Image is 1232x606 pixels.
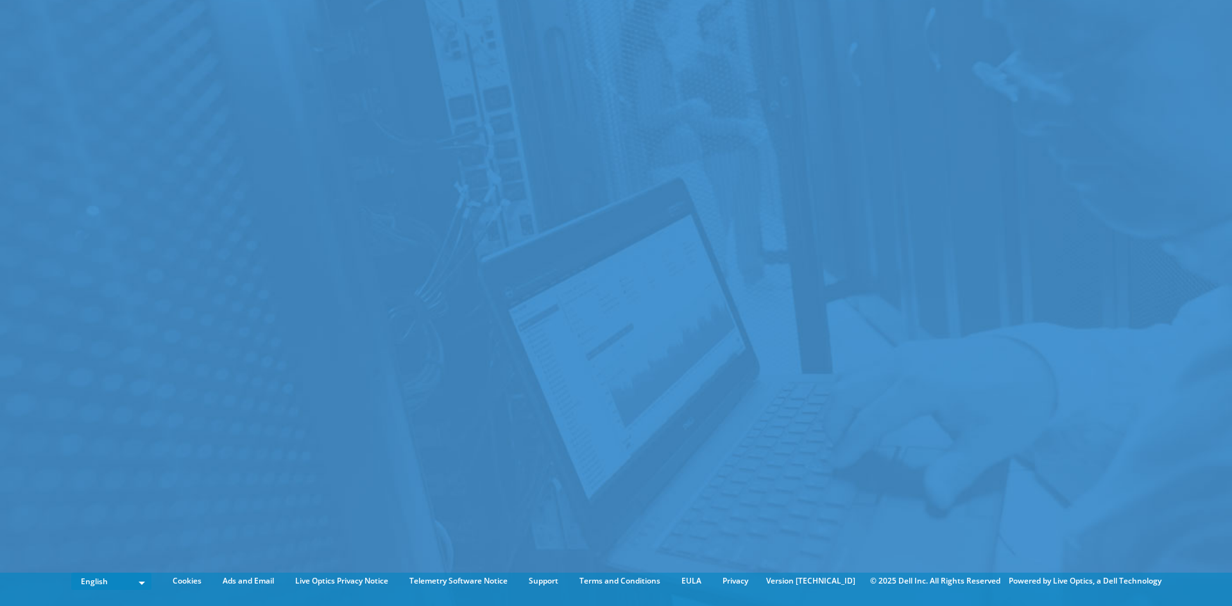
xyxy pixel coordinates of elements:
a: EULA [672,574,711,588]
a: Telemetry Software Notice [400,574,517,588]
li: Powered by Live Optics, a Dell Technology [1009,574,1161,588]
li: © 2025 Dell Inc. All Rights Reserved [864,574,1007,588]
a: Cookies [163,574,211,588]
a: Terms and Conditions [570,574,670,588]
li: Version [TECHNICAL_ID] [760,574,862,588]
a: Live Optics Privacy Notice [286,574,398,588]
a: Privacy [713,574,758,588]
a: Ads and Email [213,574,284,588]
a: Support [519,574,568,588]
